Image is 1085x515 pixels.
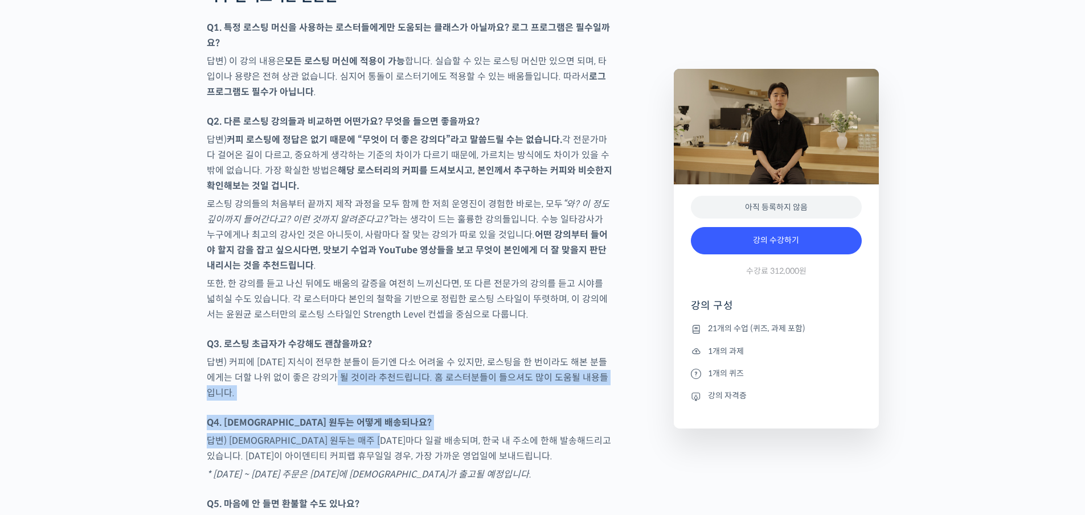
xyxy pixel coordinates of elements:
[207,116,480,127] strong: Q2. 다른 로스팅 강의들과 비교하면 어떤가요? 무엇을 들으면 좋을까요?
[207,53,613,100] p: 답변) 이 강의 내용은 합니다. 실습할 수 있는 로스팅 머신만 있으면 되며, 타입이나 용량은 전혀 상관 없습니다. 심지어 통돌이 로스터기에도 적용할 수 있는 배움들입니다. 따...
[207,433,613,464] p: 답변) [DEMOGRAPHIC_DATA] 원두는 매주 [DATE]마다 일괄 배송되며, 한국 내 주소에 한해 발송해드리고 있습니다. [DATE]이 아이덴티티 커피랩 휴무일일 경...
[104,378,118,388] span: 대화
[691,196,862,219] div: 아직 등록하지 않음
[227,134,562,146] strong: 커피 로스팅에 정답은 없기 때문에 “무엇이 더 좋은 강의다”라고 말씀드릴 수는 없습니다.
[691,389,862,403] li: 강의 자격증
[36,378,43,387] span: 홈
[691,366,862,380] li: 1개의 퀴즈
[207,276,613,322] p: 또한, 한 강의를 듣고 나신 뒤에도 배움의 갈증을 여전히 느끼신다면, 또 다른 전문가의 강의를 듣고 시야를 넓히실 수도 있습니다. 각 로스터마다 본인의 철학을 기반으로 정립한...
[207,198,609,225] em: “와? 이 정도 깊이까지 들어간다고? 이런 것까지 알려준다고?”
[3,361,75,389] a: 홈
[176,378,190,387] span: 설정
[691,322,862,336] li: 21개의 수업 (퀴즈, 과제 포함)
[207,468,531,480] em: * [DATE] ~ [DATE] 주문은 [DATE]에 [DEMOGRAPHIC_DATA]가 출고될 예정입니다.
[285,55,405,67] strong: 모든 로스팅 머신에 적용이 가능
[207,22,610,49] strong: Q1. 특정 로스팅 머신을 사용하는 로스터들에게만 도움되는 클래스가 아닐까요? 로그 프로그램은 필수일까요?
[207,498,359,510] strong: Q5. 마음에 안 들면 환불할 수도 있나요?
[207,132,613,193] p: 답변) 각 전문가마다 걸어온 길이 다르고, 중요하게 생각하는 기준의 차이가 다르기 때문에, 가르치는 방식에도 차이가 있을 수 밖에 없습니다. 가장 확실한 방법은
[746,266,806,277] span: 수강료 312,000원
[207,229,608,271] strong: 어떤 강의부터 들어야 할지 감을 잡고 싶으시다면, 맛보기 수업과 YouTube 영상들을 보고 무엇이 본인에게 더 잘 맞을지 판단내리시는 것을 추천드립니다
[691,344,862,358] li: 1개의 과제
[691,227,862,254] a: 강의 수강하기
[207,164,612,192] strong: 해당 로스터리의 커피를 드셔보시고, 본인께서 추구하는 커피와 비슷한지 확인해보는 것일 겁니다.
[207,196,613,273] p: 로스팅 강의들의 처음부터 끝까지 제작 과정을 모두 함께 한 저희 운영진이 경험한 바로는, 모두 라는 생각이 드는 훌륭한 강의들입니다. 수능 일타강사가 누구에게나 최고의 강사인...
[75,361,147,389] a: 대화
[207,355,613,401] p: 답변) 커피에 [DATE] 지식이 전무한 분들이 듣기엔 다소 어려울 수 있지만, 로스팅을 한 번이라도 해본 분들에게는 더할 나위 없이 좋은 강의가 될 것이라 추천드립니다. 홈...
[691,299,862,322] h4: 강의 구성
[207,338,372,350] strong: Q3. 로스팅 초급자가 수강해도 괜찮을까요?
[207,417,432,429] strong: Q4. [DEMOGRAPHIC_DATA] 원두는 어떻게 배송되나요?
[147,361,219,389] a: 설정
